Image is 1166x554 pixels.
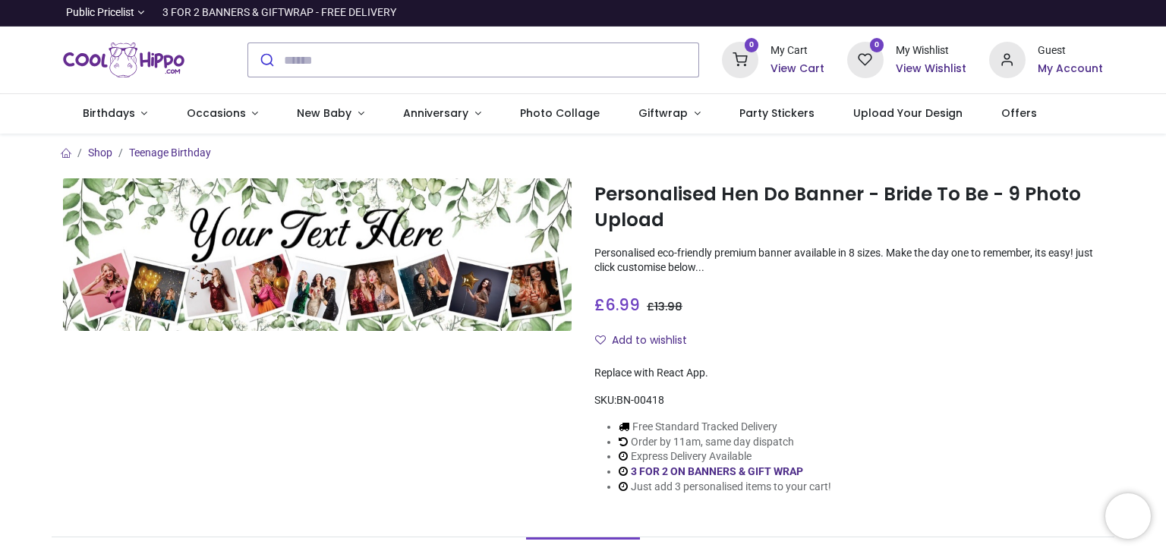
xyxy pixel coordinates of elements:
[654,299,682,314] span: 13.98
[248,43,284,77] button: Submit
[594,181,1103,234] h1: Personalised Hen Do Banner - Bride To Be - 9 Photo Upload
[88,146,112,159] a: Shop
[297,105,351,121] span: New Baby
[896,61,966,77] a: View Wishlist
[63,5,144,20] a: Public Pricelist
[870,38,884,52] sup: 0
[647,299,682,314] span: £
[187,105,246,121] span: Occasions
[594,393,1103,408] div: SKU:
[722,53,758,65] a: 0
[771,61,824,77] a: View Cart
[847,53,884,65] a: 0
[745,38,759,52] sup: 0
[594,294,640,316] span: £
[383,94,500,134] a: Anniversary
[1001,105,1037,121] span: Offers
[63,94,167,134] a: Birthdays
[638,105,688,121] span: Giftwrap
[167,94,278,134] a: Occasions
[619,480,831,495] li: Just add 3 personalised items to your cart!
[63,178,572,331] img: Personalised Hen Do Banner - Bride To Be - 9 Photo Upload
[896,43,966,58] div: My Wishlist
[66,5,134,20] span: Public Pricelist
[278,94,384,134] a: New Baby
[594,246,1103,275] p: Personalised eco-friendly premium banner available in 8 sizes. Make the day one to remember, its ...
[619,94,720,134] a: Giftwrap
[63,39,184,81] img: Cool Hippo
[771,43,824,58] div: My Cart
[83,105,135,121] span: Birthdays
[1038,43,1103,58] div: Guest
[631,465,803,477] a: 3 FOR 2 ON BANNERS & GIFT WRAP
[739,105,815,121] span: Party Stickers
[1038,61,1103,77] a: My Account
[520,105,600,121] span: Photo Collage
[1105,493,1151,539] iframe: Brevo live chat
[594,328,700,354] button: Add to wishlistAdd to wishlist
[619,449,831,464] li: Express Delivery Available
[605,294,640,316] span: 6.99
[784,5,1103,20] iframe: Customer reviews powered by Trustpilot
[594,366,1103,381] div: Replace with React App.
[616,394,664,406] span: BN-00418
[129,146,211,159] a: Teenage Birthday
[619,420,831,435] li: Free Standard Tracked Delivery
[63,39,184,81] a: Logo of Cool Hippo
[619,435,831,450] li: Order by 11am, same day dispatch
[403,105,468,121] span: Anniversary
[595,335,606,345] i: Add to wishlist
[853,105,963,121] span: Upload Your Design
[162,5,396,20] div: 3 FOR 2 BANNERS & GIFTWRAP - FREE DELIVERY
